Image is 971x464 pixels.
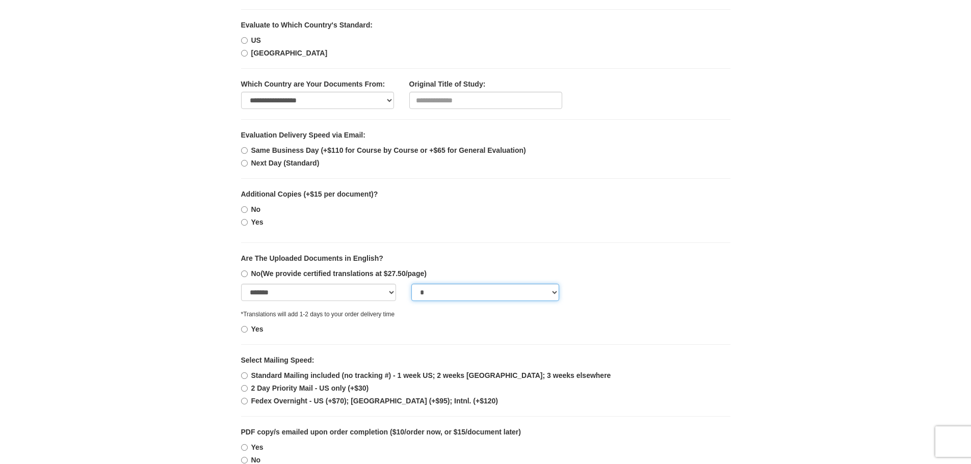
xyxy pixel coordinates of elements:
b: PDF copy/s emailed upon order completion ($10/order now, or $15/document later) [241,428,521,436]
input: [GEOGRAPHIC_DATA] [241,50,248,57]
b: Additional Copies (+$15 per document)? [241,190,378,198]
label: Original Title of Study: [409,79,486,89]
span: (We provide certified translations at $27.50/page) [260,269,427,278]
iframe: LiveChat chat widget [771,100,971,464]
b: Next Day (Standard) [251,159,320,167]
b: Fedex Overnight - US (+$70); [GEOGRAPHIC_DATA] (+$95); Intnl. (+$120) [251,397,498,405]
b: No [251,205,261,213]
b: No [251,269,427,278]
input: Same Business Day (+$110 for Course by Course or +$65 for General Evaluation) [241,147,248,154]
input: No [241,457,248,463]
b: No [251,456,261,464]
input: US [241,37,248,44]
input: No(We provide certified translations at $27.50/page) [241,270,248,277]
input: Standard Mailing included (no tracking #) - 1 week US; 2 weeks [GEOGRAPHIC_DATA]; 3 weeks elsewhere [241,372,248,379]
b: Yes [251,218,264,226]
b: Standard Mailing included (no tracking #) - 1 week US; 2 weeks [GEOGRAPHIC_DATA]; 3 weeks elsewhere [251,371,611,379]
b: 2 Day Priority Mail - US only (+$30) [251,384,369,392]
input: No [241,206,248,213]
b: Evaluate to Which Country's Standard: [241,21,373,29]
input: Next Day (Standard) [241,160,248,167]
input: Yes [241,326,248,333]
label: Which Country are Your Documents From: [241,79,385,89]
input: Fedex Overnight - US (+$70); [GEOGRAPHIC_DATA] (+$95); Intnl. (+$120) [241,398,248,404]
b: Same Business Day (+$110 for Course by Course or +$65 for General Evaluation) [251,146,526,154]
b: Are The Uploaded Documents in English? [241,254,383,262]
b: Select Mailing Speed: [241,356,314,364]
small: *Translations will add 1-2 days to your order delivery time [241,311,395,318]
input: 2 Day Priority Mail - US only (+$30) [241,385,248,392]
input: Yes [241,444,248,451]
input: Yes [241,219,248,226]
b: Yes [251,325,264,333]
b: [GEOGRAPHIC_DATA] [251,49,328,57]
b: Yes [251,443,264,451]
b: US [251,36,261,44]
b: Evaluation Delivery Speed via Email: [241,131,365,139]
